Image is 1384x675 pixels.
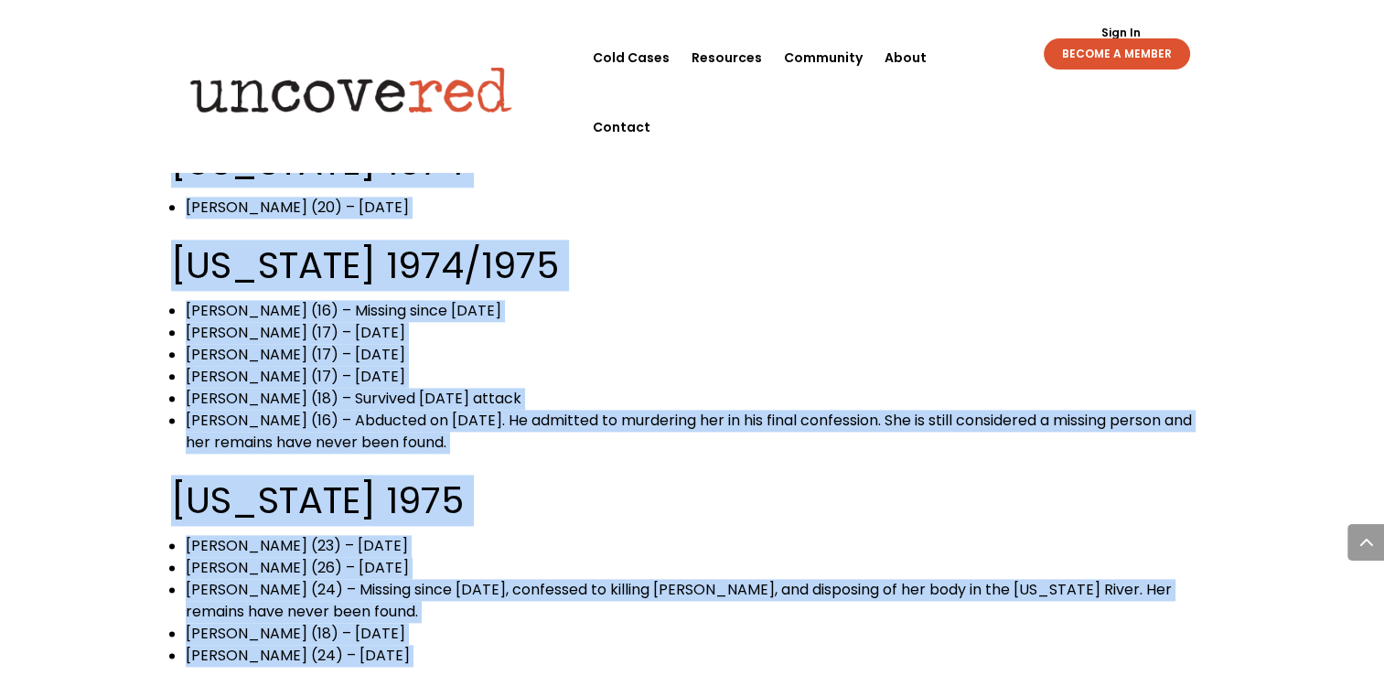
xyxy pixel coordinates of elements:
[784,23,863,92] a: Community
[692,23,762,92] a: Resources
[186,535,408,556] span: [PERSON_NAME] (23) – [DATE]
[885,23,927,92] a: About
[186,388,521,409] span: [PERSON_NAME] (18) – Survived [DATE] attack
[186,410,1192,453] span: [PERSON_NAME] (16) – Abducted on [DATE]. He admitted to murdering her in his final confession. Sh...
[171,475,464,526] span: [US_STATE] 1975
[593,92,650,162] a: Contact
[186,645,410,666] span: [PERSON_NAME] (24) – [DATE]
[186,322,405,343] span: [PERSON_NAME] (17) – [DATE]
[175,54,527,125] img: Uncovered logo
[186,623,405,644] span: [PERSON_NAME] (18) – [DATE]
[1044,38,1190,70] a: BECOME A MEMBER
[593,23,670,92] a: Cold Cases
[186,579,1172,622] span: [PERSON_NAME] (24) – Missing since [DATE], confessed to killing [PERSON_NAME], and disposing of h...
[171,240,559,291] span: [US_STATE] 1974/1975
[186,300,501,321] span: [PERSON_NAME] (16) – Missing since [DATE]
[1090,27,1150,38] a: Sign In
[186,366,405,387] span: [PERSON_NAME] (17) – [DATE]
[186,557,409,578] span: [PERSON_NAME] (26) – [DATE]
[186,344,405,365] span: [PERSON_NAME] (17) – [DATE]
[186,197,409,218] span: [PERSON_NAME] (20) – [DATE]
